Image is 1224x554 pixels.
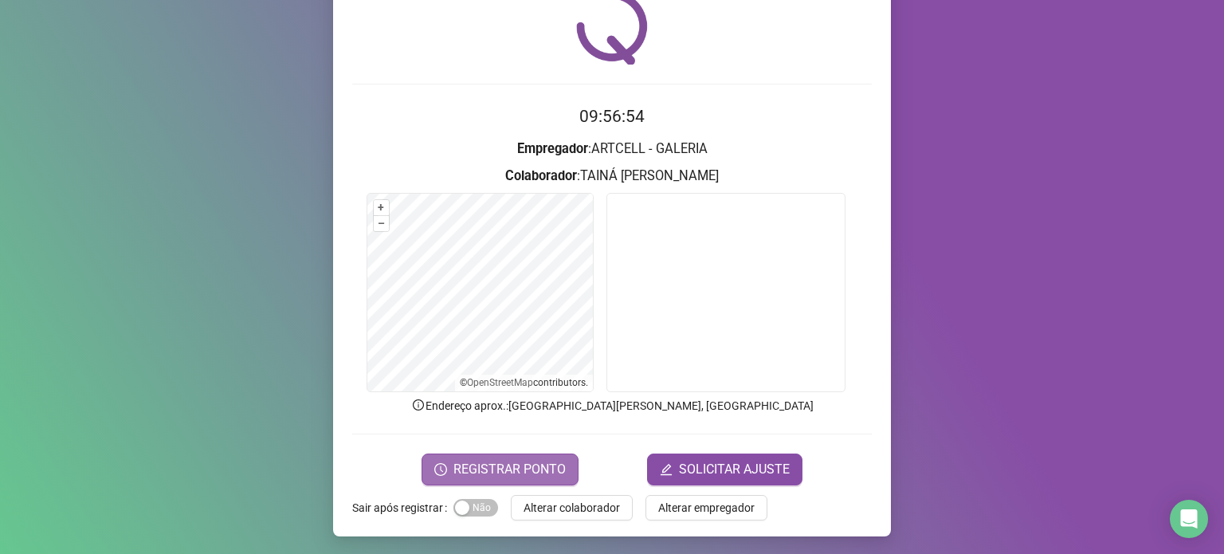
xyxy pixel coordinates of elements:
span: clock-circle [434,463,447,476]
time: 09:56:54 [579,107,645,126]
button: Alterar colaborador [511,495,633,521]
span: REGISTRAR PONTO [453,460,566,479]
span: Alterar colaborador [524,499,620,517]
label: Sair após registrar [352,495,453,521]
strong: Colaborador [505,168,577,183]
div: Open Intercom Messenger [1170,500,1208,538]
button: + [374,200,389,215]
h3: : TAINÁ [PERSON_NAME] [352,166,872,187]
h3: : ARTCELL - GALERIA [352,139,872,159]
button: Alterar empregador [645,495,767,521]
span: SOLICITAR AJUSTE [679,460,790,479]
span: edit [660,463,673,476]
span: Alterar empregador [658,499,755,517]
a: OpenStreetMap [467,377,533,388]
p: Endereço aprox. : [GEOGRAPHIC_DATA][PERSON_NAME], [GEOGRAPHIC_DATA] [352,397,872,415]
button: – [374,216,389,231]
li: © contributors. [460,377,588,388]
span: info-circle [411,398,426,412]
button: REGISTRAR PONTO [422,454,579,485]
strong: Empregador [517,141,588,156]
button: editSOLICITAR AJUSTE [647,454,802,485]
